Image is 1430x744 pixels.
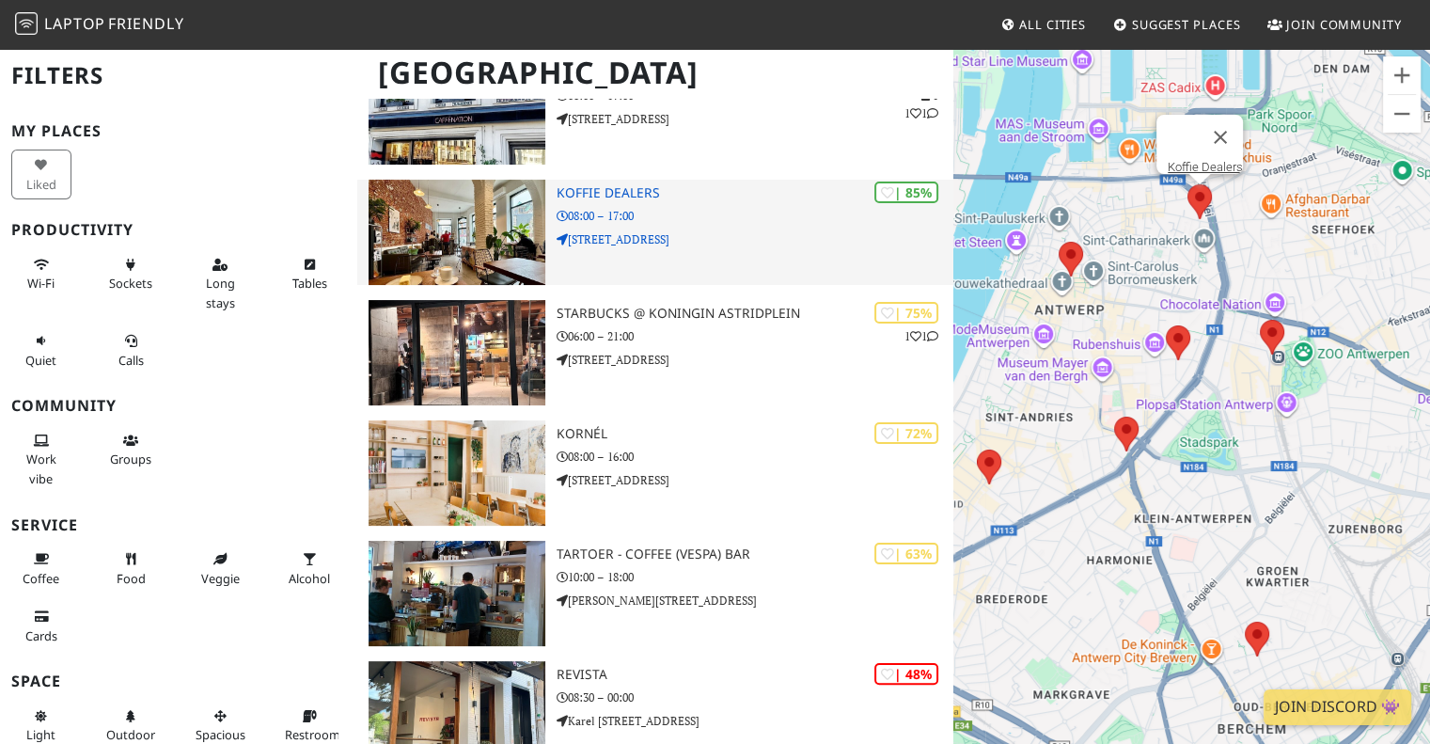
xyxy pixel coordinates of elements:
[292,275,327,292] span: Work-friendly tables
[557,327,954,345] p: 06:00 – 21:00
[201,570,240,587] span: Veggie
[1106,8,1249,41] a: Suggest Places
[279,544,339,594] button: Alcohol
[557,426,954,442] h3: Kornél
[196,726,245,743] span: Spacious
[557,471,954,489] p: [STREET_ADDRESS]
[190,544,250,594] button: Veggie
[289,570,330,587] span: Alcohol
[904,327,938,345] p: 1 1
[108,13,183,34] span: Friendly
[369,180,544,285] img: Koffie Dealers
[557,689,954,706] p: 08:30 – 00:00
[357,541,953,646] a: Tartoer - Coffee (Vespa) Bar | 63% Tartoer - Coffee (Vespa) Bar 10:00 – 18:00 [PERSON_NAME][STREE...
[369,420,544,526] img: Kornél
[1132,16,1241,33] span: Suggest Places
[11,47,346,104] h2: Filters
[557,546,954,562] h3: Tartoer - Coffee (Vespa) Bar
[369,300,544,405] img: Starbucks @ Koningin Astridplein
[874,543,938,564] div: | 63%
[1168,160,1243,174] a: Koffie Dealers
[44,13,105,34] span: Laptop
[369,541,544,646] img: Tartoer - Coffee (Vespa) Bar
[1383,56,1421,94] button: Zoom in
[106,726,155,743] span: Outdoor area
[11,221,346,239] h3: Productivity
[27,275,55,292] span: Stable Wi-Fi
[357,180,953,285] a: Koffie Dealers | 85% Koffie Dealers 08:00 – 17:00 [STREET_ADDRESS]
[26,451,56,486] span: People working
[206,275,235,310] span: Long stays
[25,627,57,644] span: Credit cards
[11,122,346,140] h3: My Places
[874,422,938,444] div: | 72%
[11,425,71,494] button: Work vibe
[557,667,954,683] h3: Revista
[1286,16,1402,33] span: Join Community
[557,568,954,586] p: 10:00 – 18:00
[117,570,146,587] span: Food
[357,300,953,405] a: Starbucks @ Koningin Astridplein | 75% 11 Starbucks @ Koningin Astridplein 06:00 – 21:00 [STREET_...
[101,425,161,475] button: Groups
[11,673,346,690] h3: Space
[15,8,184,41] a: LaptopFriendly LaptopFriendly
[874,663,938,685] div: | 48%
[11,544,71,594] button: Coffee
[23,570,59,587] span: Coffee
[874,182,938,203] div: | 85%
[993,8,1093,41] a: All Cities
[109,275,152,292] span: Power sockets
[190,249,250,318] button: Long stays
[11,601,71,651] button: Cards
[101,249,161,299] button: Sockets
[1383,95,1421,133] button: Zoom out
[557,448,954,466] p: 08:00 – 16:00
[557,230,954,248] p: [STREET_ADDRESS]
[557,592,954,609] p: [PERSON_NAME][STREET_ADDRESS]
[279,249,339,299] button: Tables
[1019,16,1086,33] span: All Cities
[285,726,340,743] span: Restroom
[15,12,38,35] img: LaptopFriendly
[11,397,346,415] h3: Community
[101,325,161,375] button: Calls
[110,451,151,467] span: Group tables
[118,352,144,369] span: Video/audio calls
[26,726,55,743] span: Natural light
[11,325,71,375] button: Quiet
[1198,115,1243,160] button: Close
[557,185,954,201] h3: Koffie Dealers
[11,249,71,299] button: Wi-Fi
[357,420,953,526] a: Kornél | 72% Kornél 08:00 – 16:00 [STREET_ADDRESS]
[557,207,954,225] p: 08:00 – 17:00
[101,544,161,594] button: Food
[557,306,954,322] h3: Starbucks @ Koningin Astridplein
[363,47,950,99] h1: [GEOGRAPHIC_DATA]
[874,302,938,324] div: | 75%
[11,516,346,534] h3: Service
[1260,8,1409,41] a: Join Community
[25,352,56,369] span: Quiet
[557,351,954,369] p: [STREET_ADDRESS]
[557,712,954,730] p: Karel [STREET_ADDRESS]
